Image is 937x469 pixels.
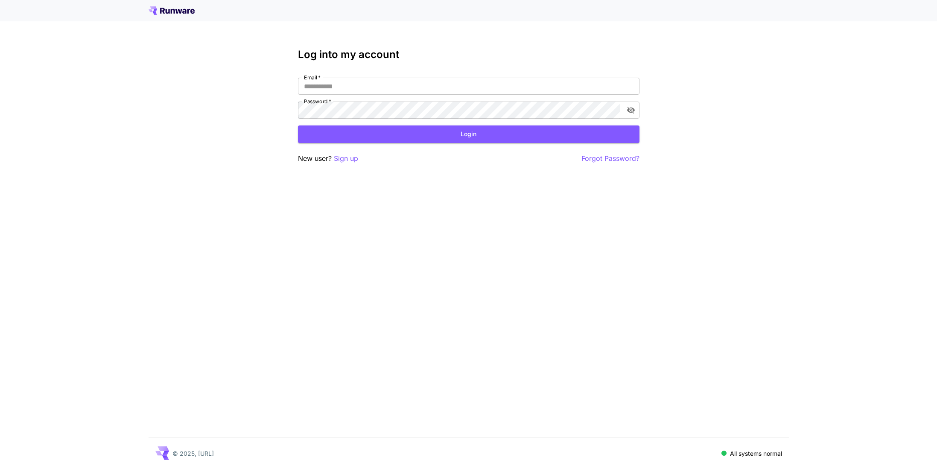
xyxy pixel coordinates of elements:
button: Forgot Password? [581,153,639,164]
label: Email [304,74,321,81]
h3: Log into my account [298,49,639,61]
label: Password [304,98,331,105]
p: © 2025, [URL] [172,449,214,458]
p: All systems normal [730,449,782,458]
button: Login [298,125,639,143]
button: Sign up [334,153,358,164]
button: toggle password visibility [623,102,639,118]
p: New user? [298,153,358,164]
